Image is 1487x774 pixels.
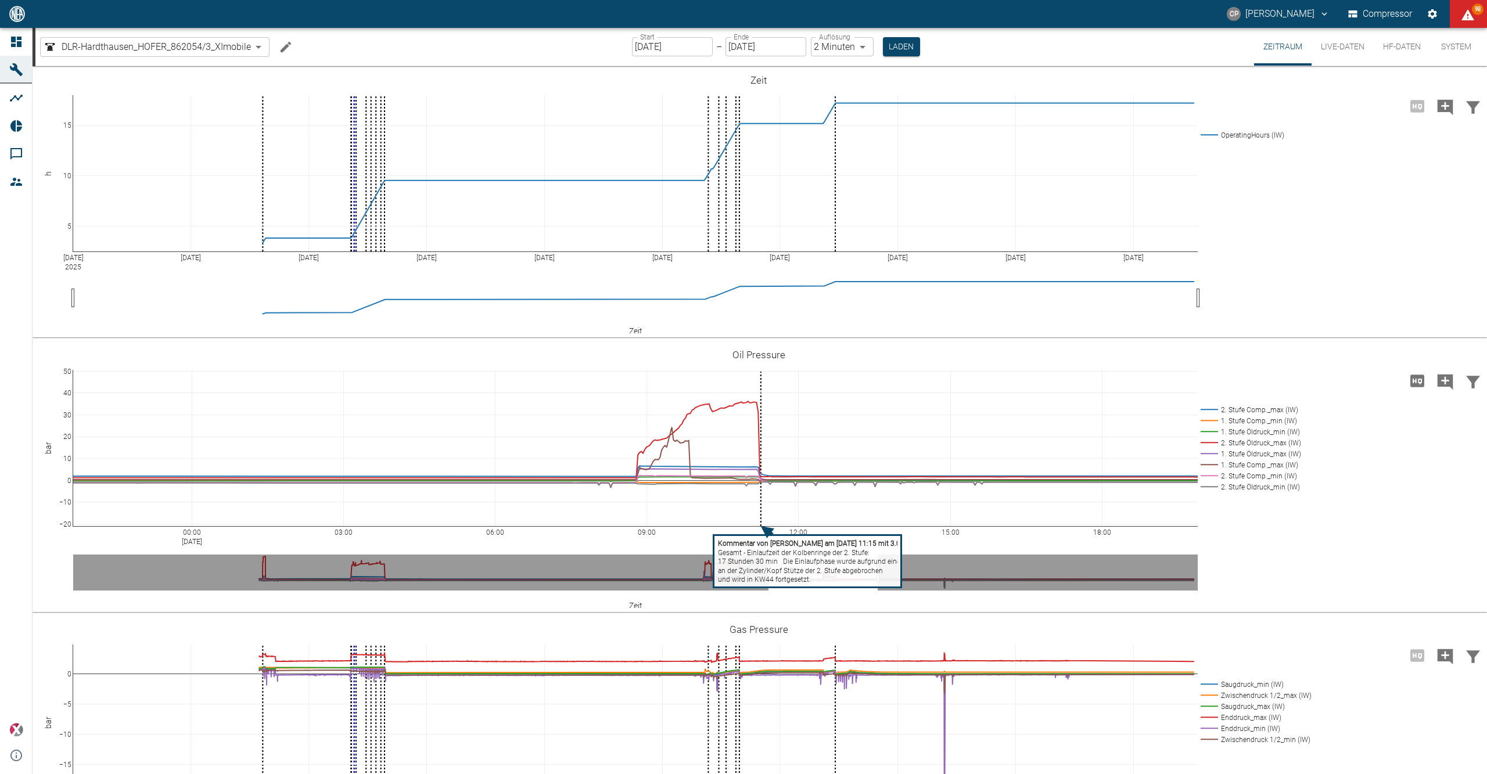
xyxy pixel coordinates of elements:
[718,549,870,557] tspan: Gesamt - Einlaufzeit der Kolbenringe der 2. Stufe:
[811,37,874,56] div: 2 Minuten
[1430,28,1482,66] button: System
[725,37,806,56] input: DD.MM.YYYY
[1431,640,1459,671] button: Kommentar hinzufügen
[718,575,811,584] tspan: und wird in KW44 fortgesetzt.
[1403,649,1431,660] span: Hohe Auflösung nur für Zeiträume von <3 Tagen verfügbar
[8,6,26,21] img: logo
[1422,3,1443,24] button: Einstellungen
[1431,366,1459,396] button: Kommentar hinzufügen
[1403,375,1431,386] span: Hohe Auflösung
[1459,366,1487,396] button: Daten filtern
[43,40,251,54] a: DLR-Hardthausen_HOFER_862054/3_XImobile
[1227,7,1241,21] div: CP
[718,567,883,575] tspan: an der Zylinder/Kopf Stütze der 2. Stufe abgebrochen
[1254,28,1312,66] button: Zeitraum
[1403,100,1431,111] span: Hohe Auflösung nur für Zeiträume von <3 Tagen verfügbar
[632,37,713,56] input: DD.MM.YYYY
[1431,91,1459,121] button: Kommentar hinzufügen
[819,32,850,42] label: Auflösung
[1472,3,1484,15] span: 98
[1225,3,1331,24] button: christoph.palm@neuman-esser.com
[883,37,920,56] button: Laden
[640,32,655,42] label: Start
[716,40,722,53] p: –
[1459,640,1487,671] button: Daten filtern
[62,40,251,53] span: DLR-Hardthausen_HOFER_862054/3_XImobile
[718,557,980,566] tspan: 17 Stunden 30 min Die Einlaufphase wurde aufgrund einer gerissenen Schweißnaht
[718,539,908,548] tspan: Kommentar von [PERSON_NAME] am [DATE] 11:15 mit 3.092
[9,723,23,737] img: Xplore Logo
[1312,28,1374,66] button: Live-Daten
[1459,91,1487,121] button: Daten filtern
[1346,3,1415,24] button: Compressor
[1374,28,1430,66] button: HF-Daten
[274,35,297,59] button: Machine bearbeiten
[734,32,749,42] label: Ende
